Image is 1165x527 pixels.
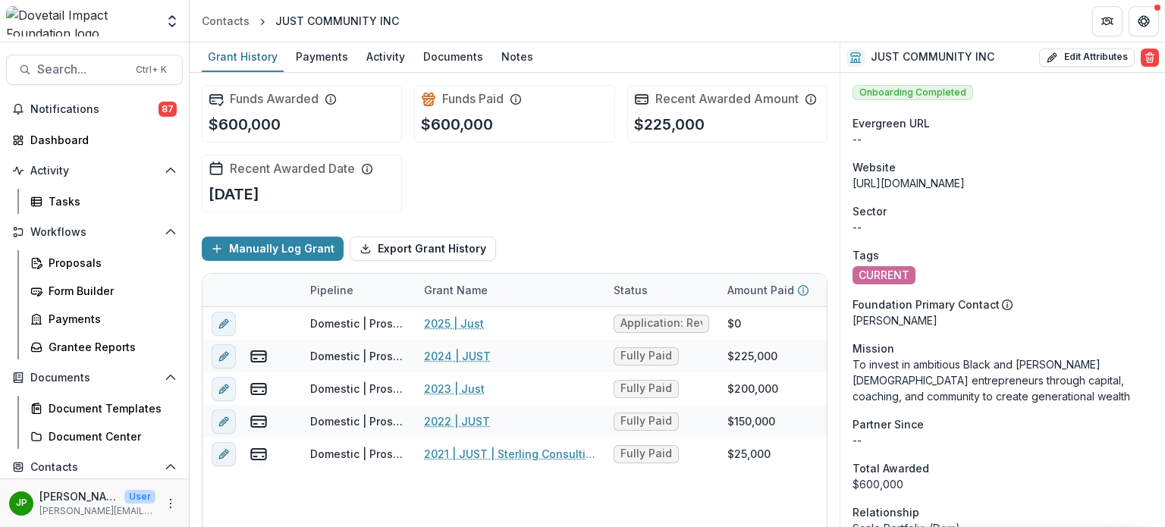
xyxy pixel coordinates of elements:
[196,10,256,32] a: Contacts
[250,445,268,463] button: view-payments
[727,282,794,298] p: Amount Paid
[39,488,118,504] p: [PERSON_NAME]
[162,6,183,36] button: Open entity switcher
[301,274,415,306] div: Pipeline
[209,183,259,205] p: [DATE]
[871,51,994,64] h2: JUST COMMUNITY INC
[212,312,236,336] button: edit
[417,45,489,67] div: Documents
[853,203,887,219] span: Sector
[853,356,1153,404] p: To invest in ambitious Black and [PERSON_NAME] [DEMOGRAPHIC_DATA] entrepreneurs through capital, ...
[30,226,159,239] span: Workflows
[24,189,183,214] a: Tasks
[424,315,484,331] a: 2025 | Just
[202,13,250,29] div: Contacts
[727,315,741,331] div: $0
[495,42,539,72] a: Notes
[6,127,183,152] a: Dashboard
[24,278,183,303] a: Form Builder
[620,317,702,330] span: Application: Review
[727,413,775,429] div: $150,000
[853,312,1153,328] p: [PERSON_NAME]
[853,159,896,175] span: Website
[415,274,604,306] div: Grant Name
[24,334,183,359] a: Grantee Reports
[718,274,832,306] div: Amount Paid
[24,424,183,449] a: Document Center
[727,446,771,462] div: $25,000
[424,413,490,429] a: 2022 | JUST
[853,476,1153,492] div: $600,000
[620,447,672,460] span: Fully Paid
[49,311,171,327] div: Payments
[124,490,155,503] p: User
[727,381,778,397] div: $200,000
[159,102,177,117] span: 87
[49,283,171,299] div: Form Builder
[1039,49,1135,67] button: Edit Attributes
[49,255,171,271] div: Proposals
[24,250,183,275] a: Proposals
[310,413,406,429] div: Domestic | Prospects Pipeline
[6,6,155,36] img: Dovetail Impact Foundation logo
[1092,6,1123,36] button: Partners
[49,193,171,209] div: Tasks
[620,350,672,362] span: Fully Paid
[49,339,171,355] div: Grantee Reports
[212,409,236,434] button: edit
[24,306,183,331] a: Payments
[853,247,879,263] span: Tags
[310,348,406,364] div: Domestic | Prospects Pipeline
[360,42,411,72] a: Activity
[853,340,894,356] span: Mission
[162,494,180,513] button: More
[727,348,777,364] div: $225,000
[853,177,965,190] a: [URL][DOMAIN_NAME]
[16,498,27,508] div: Jason Pittman
[212,377,236,401] button: edit
[290,45,354,67] div: Payments
[421,113,493,136] p: $600,000
[495,45,539,67] div: Notes
[350,237,496,261] button: Export Grant History
[196,10,405,32] nav: breadcrumb
[6,455,183,479] button: Open Contacts
[604,282,657,298] div: Status
[620,415,672,428] span: Fully Paid
[424,381,485,397] a: 2023 | Just
[634,113,705,136] p: $225,000
[133,61,170,78] div: Ctrl + K
[417,42,489,72] a: Documents
[202,45,284,67] div: Grant History
[30,461,159,474] span: Contacts
[853,416,924,432] span: Partner Since
[310,315,406,331] div: Domestic | Prospects Pipeline
[30,132,171,148] div: Dashboard
[853,131,1153,147] p: --
[415,282,497,298] div: Grant Name
[424,348,491,364] a: 2024 | JUST
[202,42,284,72] a: Grant History
[250,347,268,365] button: view-payments
[209,113,281,136] p: $600,000
[1141,49,1159,67] button: Delete
[310,381,406,397] div: Domestic | Prospects Pipeline
[301,282,363,298] div: Pipeline
[49,428,171,444] div: Document Center
[360,45,411,67] div: Activity
[604,274,718,306] div: Status
[212,442,236,466] button: edit
[6,158,183,183] button: Open Activity
[290,42,354,72] a: Payments
[49,400,171,416] div: Document Templates
[275,13,399,29] div: JUST COMMUNITY INC
[310,446,406,462] div: Domestic | Prospects Pipeline
[853,460,929,476] span: Total Awarded
[250,413,268,431] button: view-payments
[6,365,183,390] button: Open Documents
[1129,6,1159,36] button: Get Help
[853,115,930,131] span: Evergreen URL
